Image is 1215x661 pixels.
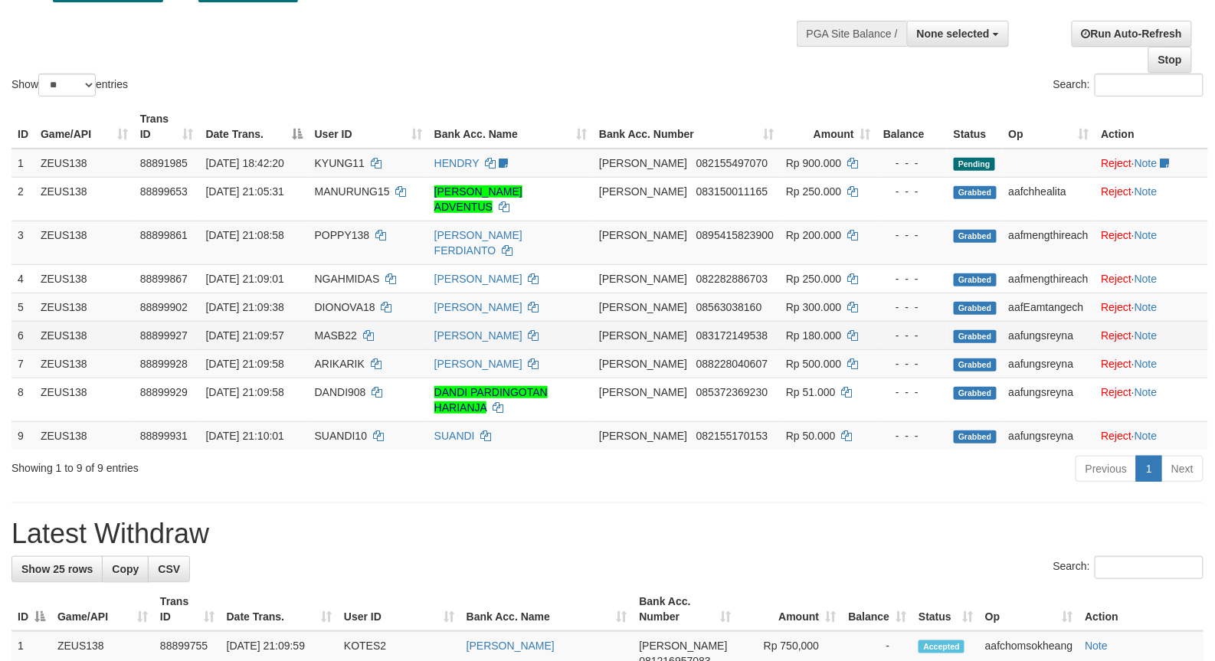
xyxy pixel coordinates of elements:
span: [PERSON_NAME] [599,301,687,313]
td: ZEUS138 [34,421,134,450]
span: 88899928 [140,358,188,370]
input: Search: [1095,74,1204,97]
span: MASB22 [315,329,357,342]
a: Reject [1102,329,1132,342]
span: Rp 500.000 [786,358,841,370]
span: DANDI908 [315,386,366,398]
th: Op: activate to sort column ascending [1003,105,1095,149]
a: 1 [1136,456,1162,482]
label: Search: [1053,74,1204,97]
span: Copy 082155170153 to clipboard [696,430,768,442]
td: aafungsreyna [1003,421,1095,450]
td: 9 [11,421,34,450]
span: [DATE] 18:42:20 [206,157,284,169]
span: Copy 082282886703 to clipboard [696,273,768,285]
span: [DATE] 21:09:58 [206,358,284,370]
th: Bank Acc. Number: activate to sort column ascending [593,105,780,149]
a: Reject [1102,229,1132,241]
td: · [1095,149,1209,178]
a: Note [1135,430,1158,442]
span: [PERSON_NAME] [640,640,728,652]
th: Bank Acc. Name: activate to sort column ascending [428,105,593,149]
span: [DATE] 21:05:31 [206,185,284,198]
span: 88899931 [140,430,188,442]
a: Note [1135,386,1158,398]
span: Copy 083150011165 to clipboard [696,185,768,198]
div: - - - [883,227,942,243]
span: Grabbed [954,302,997,315]
a: [PERSON_NAME] [434,329,522,342]
span: Show 25 rows [21,563,93,575]
a: SUANDI [434,430,475,442]
th: Balance [877,105,948,149]
div: Showing 1 to 9 of 9 entries [11,454,495,476]
a: Note [1135,273,1158,285]
td: ZEUS138 [34,293,134,321]
span: Grabbed [954,186,997,199]
span: ARIKARIK [315,358,365,370]
span: Rp 900.000 [786,157,841,169]
span: 88899902 [140,301,188,313]
td: · [1095,421,1209,450]
div: PGA Site Balance / [797,21,907,47]
a: Previous [1076,456,1137,482]
td: aafungsreyna [1003,321,1095,349]
td: 6 [11,321,34,349]
a: Reject [1102,358,1132,370]
span: Copy 085372369230 to clipboard [696,386,768,398]
td: 1 [11,149,34,178]
th: Date Trans.: activate to sort column ascending [221,587,338,631]
th: Status: activate to sort column ascending [912,587,979,631]
span: Rp 300.000 [786,301,841,313]
span: 88899653 [140,185,188,198]
th: User ID: activate to sort column ascending [338,587,460,631]
button: None selected [907,21,1009,47]
td: · [1095,177,1209,221]
th: Game/API: activate to sort column ascending [51,587,154,631]
td: · [1095,378,1209,421]
span: Copy 082155497070 to clipboard [696,157,768,169]
span: Grabbed [954,358,997,371]
td: aafungsreyna [1003,349,1095,378]
th: Action [1079,587,1204,631]
th: Trans ID: activate to sort column ascending [154,587,221,631]
span: [DATE] 21:09:57 [206,329,284,342]
span: Rp 50.000 [786,430,836,442]
span: [DATE] 21:10:01 [206,430,284,442]
span: Rp 51.000 [786,386,836,398]
a: Note [1135,358,1158,370]
td: ZEUS138 [34,378,134,421]
a: HENDRY [434,157,480,169]
span: [PERSON_NAME] [599,329,687,342]
a: Stop [1148,47,1192,73]
a: Note [1135,157,1158,169]
span: MANURUNG15 [315,185,390,198]
a: [PERSON_NAME] [434,358,522,370]
td: 5 [11,293,34,321]
td: ZEUS138 [34,349,134,378]
span: Copy 083172149538 to clipboard [696,329,768,342]
div: - - - [883,328,942,343]
th: Bank Acc. Name: activate to sort column ascending [460,587,634,631]
th: Bank Acc. Number: activate to sort column ascending [634,587,738,631]
span: [PERSON_NAME] [599,157,687,169]
span: Grabbed [954,273,997,286]
span: Rp 250.000 [786,185,841,198]
div: - - - [883,356,942,371]
th: Date Trans.: activate to sort column descending [200,105,309,149]
a: [PERSON_NAME] [434,301,522,313]
th: Action [1095,105,1209,149]
th: ID: activate to sort column descending [11,587,51,631]
td: aafmengthireach [1003,264,1095,293]
span: NGAHMIDAS [315,273,380,285]
span: [PERSON_NAME] [599,358,687,370]
a: Reject [1102,430,1132,442]
a: Note [1135,301,1158,313]
span: SUANDI10 [315,430,367,442]
td: · [1095,349,1209,378]
a: Run Auto-Refresh [1072,21,1192,47]
a: Note [1135,329,1158,342]
span: CSV [158,563,180,575]
span: 88899929 [140,386,188,398]
a: Reject [1102,301,1132,313]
